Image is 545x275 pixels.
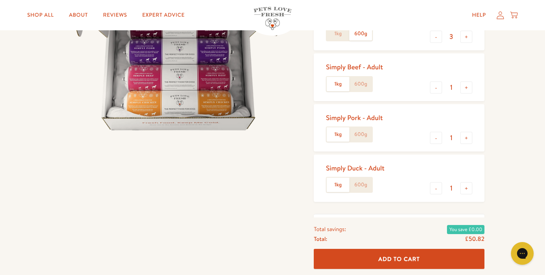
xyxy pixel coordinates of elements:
[430,132,442,144] button: -
[378,255,420,263] span: Add To Cart
[466,8,492,23] a: Help
[349,27,372,41] label: 600g
[430,182,442,194] button: -
[326,113,383,122] div: Simply Pork - Adult
[460,81,472,94] button: +
[314,224,346,234] span: Total savings:
[349,77,372,91] label: 600g
[430,81,442,94] button: -
[314,249,484,269] button: Add To Cart
[460,31,472,43] button: +
[460,132,472,144] button: +
[314,234,327,244] span: Total:
[63,8,94,23] a: About
[447,225,484,234] span: You save £0.00
[326,164,385,172] div: Simply Duck - Adult
[349,178,372,192] label: 600g
[327,27,349,41] label: 1kg
[465,235,484,243] span: £50.82
[327,178,349,192] label: 1kg
[349,127,372,142] label: 600g
[327,77,349,91] label: 1kg
[254,7,291,30] img: Pets Love Fresh
[326,62,383,71] div: Simply Beef - Adult
[21,8,60,23] a: Shop All
[97,8,133,23] a: Reviews
[136,8,191,23] a: Expert Advice
[460,182,472,194] button: +
[507,239,537,267] iframe: Gorgias live chat messenger
[327,127,349,142] label: 1kg
[430,31,442,43] button: -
